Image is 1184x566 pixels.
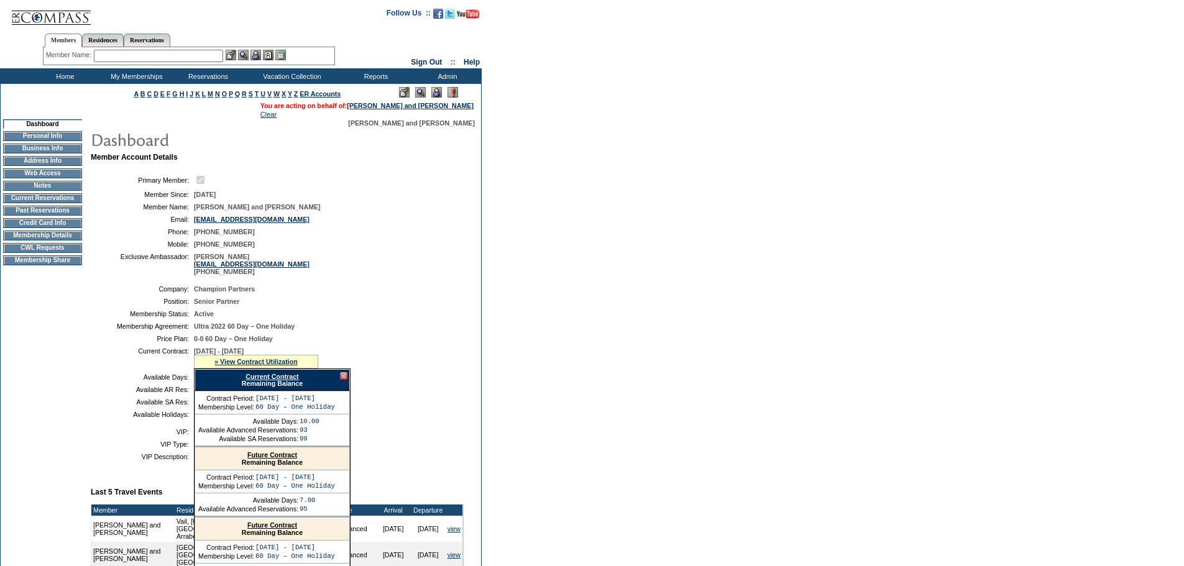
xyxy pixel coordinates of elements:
[260,90,265,98] a: U
[255,544,335,551] td: [DATE] - [DATE]
[194,298,239,305] span: Senior Partner
[348,119,475,127] span: [PERSON_NAME] and [PERSON_NAME]
[214,358,298,365] a: » View Contract Utilization
[226,50,236,60] img: b_edit.gif
[175,504,336,516] td: Residence
[198,473,254,481] td: Contract Period:
[82,34,124,47] a: Residences
[96,411,189,418] td: Available Holidays:
[255,395,335,402] td: [DATE] - [DATE]
[160,90,165,98] a: E
[96,216,189,223] td: Email:
[99,68,171,84] td: My Memberships
[3,119,82,129] td: Dashboard
[154,90,158,98] a: D
[255,90,259,98] a: T
[387,7,431,22] td: Follow Us ::
[96,322,189,330] td: Membership Agreement:
[249,90,253,98] a: S
[198,418,298,425] td: Available Days:
[194,285,255,293] span: Champion Partners
[96,298,189,305] td: Position:
[208,90,213,98] a: M
[96,285,189,293] td: Company:
[263,50,273,60] img: Reservations
[195,369,350,391] div: Remaining Balance
[250,50,261,60] img: Impersonate
[195,518,349,541] div: Remaining Balance
[255,473,335,481] td: [DATE] - [DATE]
[194,347,244,355] span: [DATE] - [DATE]
[198,435,298,442] td: Available SA Reservations:
[433,9,443,19] img: Become our fan on Facebook
[445,9,455,19] img: Follow us on Twitter
[294,90,298,98] a: Z
[194,335,273,342] span: 0-0 60 Day – One Holiday
[267,90,272,98] a: V
[195,90,200,98] a: K
[411,58,442,66] a: Sign Out
[194,253,310,275] span: [PERSON_NAME] [PHONE_NUMBER]
[3,218,82,228] td: Credit Card Info
[447,87,458,98] img: Log Concern/Member Elevation
[457,9,479,19] img: Subscribe to our YouTube Channel
[147,90,152,98] a: C
[194,228,255,235] span: [PHONE_NUMBER]
[246,373,298,380] a: Current Contract
[186,90,188,98] a: I
[255,552,335,560] td: 60 Day – One Holiday
[447,525,461,532] a: view
[411,516,446,542] td: [DATE]
[3,231,82,240] td: Membership Details
[91,516,175,542] td: [PERSON_NAME] and [PERSON_NAME]
[255,403,335,411] td: 60 Day – One Holiday
[96,253,189,275] td: Exclusive Ambassador:
[96,240,189,248] td: Mobile:
[300,496,316,504] td: 7.00
[415,87,426,98] img: View Mode
[96,428,189,436] td: VIP:
[124,34,170,47] a: Reservations
[3,206,82,216] td: Past Reservations
[171,68,242,84] td: Reservations
[300,418,319,425] td: 10.00
[198,482,254,490] td: Membership Level:
[3,131,82,141] td: Personal Info
[347,102,474,109] a: [PERSON_NAME] and [PERSON_NAME]
[451,58,456,66] span: ::
[194,310,214,317] span: Active
[300,435,319,442] td: 99
[411,504,446,516] td: Departure
[3,255,82,265] td: Membership Share
[447,551,461,559] a: view
[255,482,335,490] td: 60 Day – One Holiday
[238,50,249,60] img: View
[90,127,339,152] img: pgTtlDashboard.gif
[464,58,480,66] a: Help
[410,68,482,84] td: Admin
[336,516,375,542] td: Advanced
[198,544,254,551] td: Contract Period:
[194,203,321,211] span: [PERSON_NAME] and [PERSON_NAME]
[96,228,189,235] td: Phone:
[194,260,310,268] a: [EMAIL_ADDRESS][DOMAIN_NAME]
[91,153,178,162] b: Member Account Details
[96,203,189,211] td: Member Name:
[172,90,177,98] a: G
[134,90,139,98] a: A
[91,504,175,516] td: Member
[198,403,254,411] td: Membership Level:
[194,216,310,223] a: [EMAIL_ADDRESS][DOMAIN_NAME]
[180,90,185,98] a: H
[300,505,316,513] td: 95
[273,90,280,98] a: W
[445,12,455,20] a: Follow us on Twitter
[222,90,227,98] a: O
[3,181,82,191] td: Notes
[198,496,298,504] td: Available Days:
[215,90,220,98] a: N
[457,12,479,20] a: Subscribe to our YouTube Channel
[260,111,277,118] a: Clear
[3,168,82,178] td: Web Access
[91,488,162,496] b: Last 5 Travel Events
